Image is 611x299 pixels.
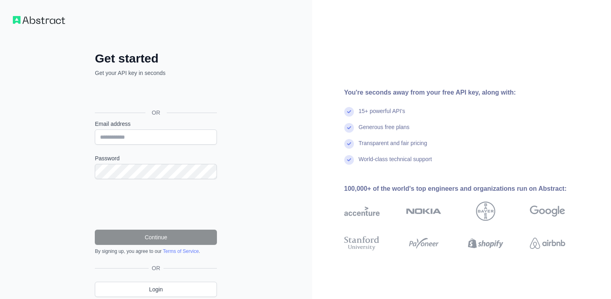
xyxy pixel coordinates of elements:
img: airbnb [530,234,565,252]
div: You're seconds away from your free API key, along with: [344,88,591,97]
a: Login [95,282,217,297]
img: check mark [344,107,354,117]
img: nokia [406,202,441,221]
img: check mark [344,123,354,133]
img: bayer [476,202,495,221]
img: Workflow [13,16,65,24]
span: OR [145,109,167,117]
div: World-class technical support [359,155,432,171]
h2: Get started [95,51,217,66]
img: stanford university [344,234,380,252]
div: 100,000+ of the world's top engineers and organizations run on Abstract: [344,184,591,194]
img: check mark [344,139,354,149]
iframe: Botão "Fazer login com o Google" [91,86,219,103]
div: 15+ powerful API's [359,107,405,123]
div: Generous free plans [359,123,410,139]
iframe: reCAPTCHA [95,189,217,220]
p: Get your API key in seconds [95,69,217,77]
img: payoneer [406,234,441,252]
button: Continue [95,230,217,245]
img: google [530,202,565,221]
img: check mark [344,155,354,165]
div: Transparent and fair pricing [359,139,427,155]
img: accenture [344,202,380,221]
span: OR [149,264,163,272]
label: Email address [95,120,217,128]
img: shopify [468,234,503,252]
label: Password [95,154,217,162]
a: Terms of Service [163,248,198,254]
div: By signing up, you agree to our . [95,248,217,255]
